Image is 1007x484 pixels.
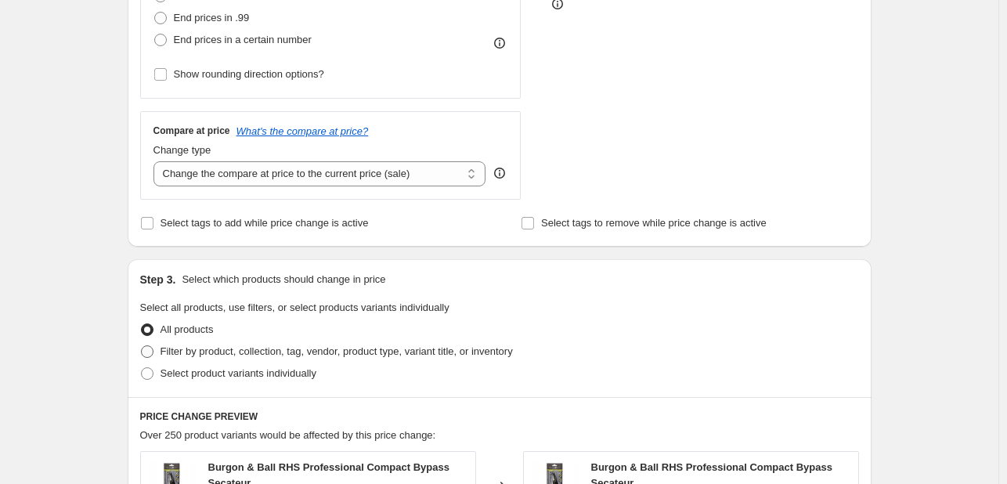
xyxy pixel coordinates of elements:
[153,125,230,137] h3: Compare at price
[140,302,449,313] span: Select all products, use filters, or select products variants individually
[161,367,316,379] span: Select product variants individually
[140,410,859,423] h6: PRICE CHANGE PREVIEW
[153,144,211,156] span: Change type
[161,323,214,335] span: All products
[140,272,176,287] h2: Step 3.
[492,165,507,181] div: help
[174,34,312,45] span: End prices in a certain number
[174,68,324,80] span: Show rounding direction options?
[236,125,369,137] button: What's the compare at price?
[174,12,250,23] span: End prices in .99
[541,217,767,229] span: Select tags to remove while price change is active
[140,429,436,441] span: Over 250 product variants would be affected by this price change:
[182,272,385,287] p: Select which products should change in price
[161,217,369,229] span: Select tags to add while price change is active
[161,345,513,357] span: Filter by product, collection, tag, vendor, product type, variant title, or inventory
